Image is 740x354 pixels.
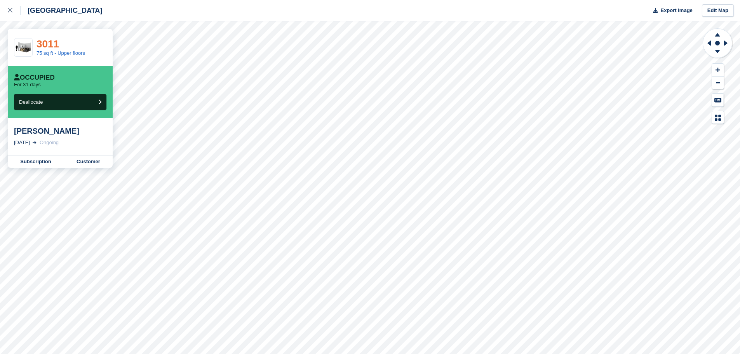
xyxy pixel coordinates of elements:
[21,6,102,15] div: [GEOGRAPHIC_DATA]
[648,4,693,17] button: Export Image
[702,4,734,17] a: Edit Map
[33,141,37,144] img: arrow-right-light-icn-cde0832a797a2874e46488d9cf13f60e5c3a73dbe684e267c42b8395dfbc2abf.svg
[712,77,724,89] button: Zoom Out
[19,99,43,105] span: Deallocate
[712,94,724,106] button: Keyboard Shortcuts
[660,7,692,14] span: Export Image
[37,50,85,56] a: 75 sq ft - Upper floors
[37,38,59,50] a: 3011
[8,155,64,168] a: Subscription
[14,94,106,110] button: Deallocate
[14,126,106,136] div: [PERSON_NAME]
[14,139,30,146] div: [DATE]
[14,82,41,88] p: For 31 days
[64,155,113,168] a: Customer
[712,64,724,77] button: Zoom In
[14,74,55,82] div: Occupied
[712,111,724,124] button: Map Legend
[40,139,59,146] div: Ongoing
[14,41,32,54] img: 75-sqft-unit.jpg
